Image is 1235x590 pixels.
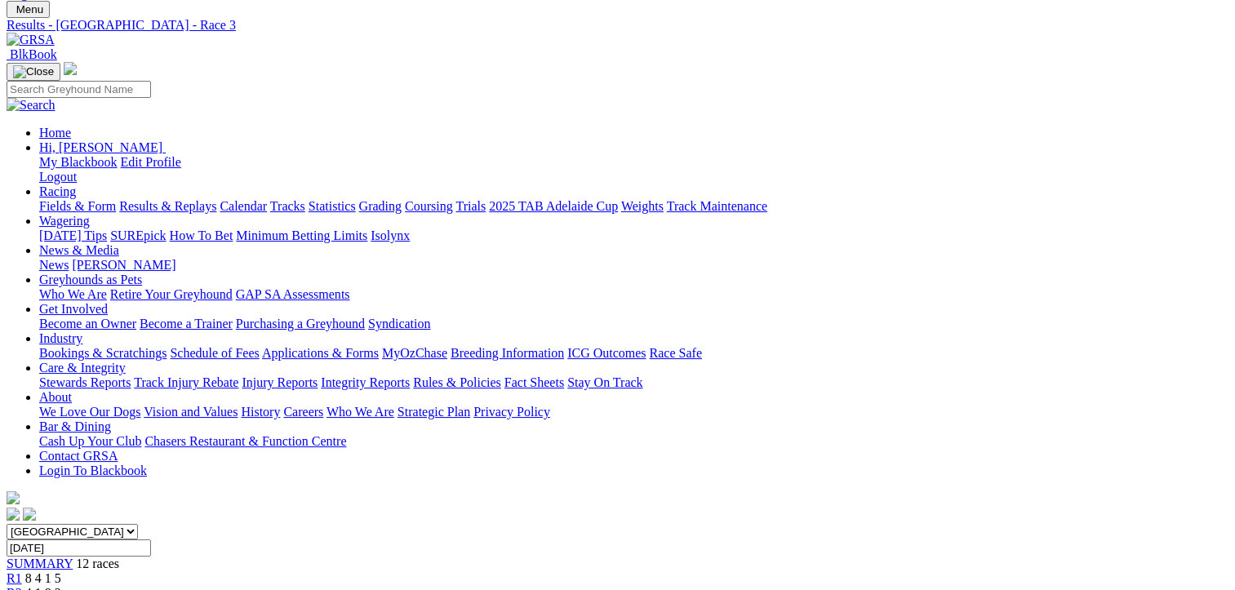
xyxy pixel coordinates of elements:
[170,346,259,360] a: Schedule of Fees
[39,346,1228,361] div: Industry
[7,33,55,47] img: GRSA
[7,81,151,98] input: Search
[405,199,453,213] a: Coursing
[473,405,550,419] a: Privacy Policy
[39,287,1228,302] div: Greyhounds as Pets
[39,449,118,463] a: Contact GRSA
[39,214,90,228] a: Wagering
[39,317,1228,331] div: Get Involved
[144,434,346,448] a: Chasers Restaurant & Function Centre
[241,405,280,419] a: History
[39,346,167,360] a: Bookings & Scratchings
[413,375,501,389] a: Rules & Policies
[649,346,701,360] a: Race Safe
[7,539,151,557] input: Select date
[368,317,430,330] a: Syndication
[39,302,108,316] a: Get Involved
[39,258,69,272] a: News
[72,258,175,272] a: [PERSON_NAME]
[39,375,131,389] a: Stewards Reports
[140,317,233,330] a: Become a Trainer
[489,199,618,213] a: 2025 TAB Adelaide Cup
[144,405,238,419] a: Vision and Values
[39,155,118,169] a: My Blackbook
[39,464,147,477] a: Login To Blackbook
[7,63,60,81] button: Toggle navigation
[39,126,71,140] a: Home
[39,287,107,301] a: Who We Are
[10,47,57,61] span: BlkBook
[451,346,564,360] a: Breeding Information
[567,375,642,389] a: Stay On Track
[236,287,350,301] a: GAP SA Assessments
[110,228,166,242] a: SUREpick
[64,62,77,75] img: logo-grsa-white.png
[39,258,1228,273] div: News & Media
[7,1,50,18] button: Toggle navigation
[321,375,410,389] a: Integrity Reports
[236,317,365,330] a: Purchasing a Greyhound
[39,390,72,404] a: About
[39,361,126,375] a: Care & Integrity
[455,199,486,213] a: Trials
[7,508,20,521] img: facebook.svg
[7,18,1228,33] a: Results - [GEOGRAPHIC_DATA] - Race 3
[121,155,181,169] a: Edit Profile
[262,346,379,360] a: Applications & Forms
[371,228,410,242] a: Isolynx
[7,557,73,570] a: SUMMARY
[39,199,116,213] a: Fields & Form
[25,571,61,585] span: 8 4 1 5
[39,170,77,184] a: Logout
[23,508,36,521] img: twitter.svg
[76,557,119,570] span: 12 races
[39,273,142,286] a: Greyhounds as Pets
[13,65,54,78] img: Close
[621,199,664,213] a: Weights
[504,375,564,389] a: Fact Sheets
[39,140,166,154] a: Hi, [PERSON_NAME]
[327,405,394,419] a: Who We Are
[398,405,470,419] a: Strategic Plan
[270,199,305,213] a: Tracks
[39,434,1228,449] div: Bar & Dining
[39,434,141,448] a: Cash Up Your Club
[39,405,140,419] a: We Love Our Dogs
[7,98,56,113] img: Search
[170,228,233,242] a: How To Bet
[39,140,162,154] span: Hi, [PERSON_NAME]
[119,199,216,213] a: Results & Replays
[359,199,402,213] a: Grading
[667,199,767,213] a: Track Maintenance
[220,199,267,213] a: Calendar
[236,228,367,242] a: Minimum Betting Limits
[283,405,323,419] a: Careers
[39,419,111,433] a: Bar & Dining
[39,155,1228,184] div: Hi, [PERSON_NAME]
[7,491,20,504] img: logo-grsa-white.png
[242,375,318,389] a: Injury Reports
[309,199,356,213] a: Statistics
[39,243,119,257] a: News & Media
[382,346,447,360] a: MyOzChase
[39,228,107,242] a: [DATE] Tips
[39,228,1228,243] div: Wagering
[39,331,82,345] a: Industry
[39,375,1228,390] div: Care & Integrity
[567,346,646,360] a: ICG Outcomes
[39,184,76,198] a: Racing
[110,287,233,301] a: Retire Your Greyhound
[7,47,57,61] a: BlkBook
[134,375,238,389] a: Track Injury Rebate
[16,3,43,16] span: Menu
[39,199,1228,214] div: Racing
[39,317,136,330] a: Become an Owner
[39,405,1228,419] div: About
[7,571,22,585] a: R1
